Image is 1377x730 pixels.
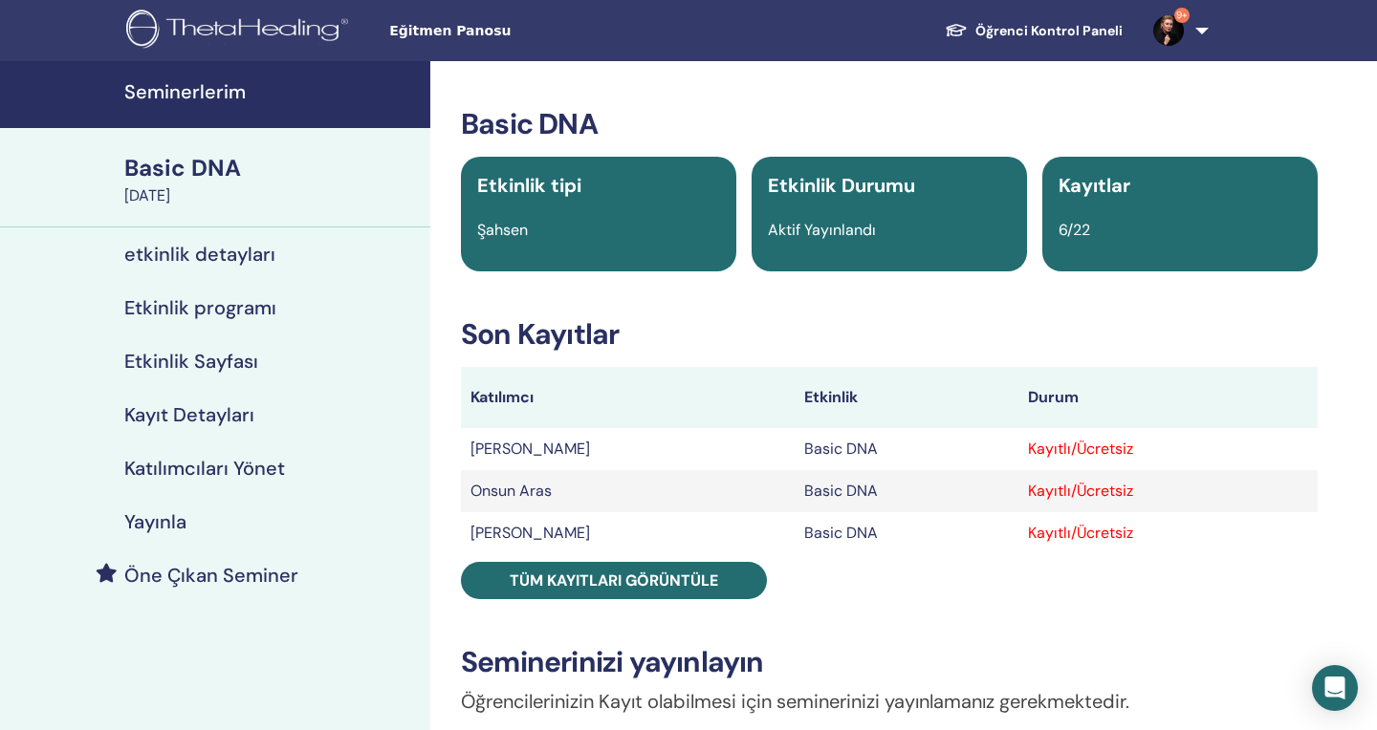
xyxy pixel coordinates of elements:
td: Onsun Aras [461,470,795,512]
h4: Öne Çıkan Seminer [124,564,298,587]
h4: Kayıt Detayları [124,403,254,426]
span: Aktif Yayınlandı [768,220,876,240]
img: default.jpg [1153,15,1184,46]
h4: Yayınla [124,510,186,533]
span: Tüm kayıtları görüntüle [510,570,718,590]
h4: etkinlik detayları [124,243,275,266]
span: 6/22 [1059,220,1090,240]
th: Durum [1018,367,1318,428]
a: Öğrenci Kontrol Paneli [929,13,1138,49]
span: Etkinlik tipi [477,173,581,198]
td: Basic DNA [795,470,1018,512]
th: Etkinlik [795,367,1018,428]
td: [PERSON_NAME] [461,428,795,470]
span: Etkinlik Durumu [768,173,915,198]
p: Öğrencilerinizin Kayıt olabilmesi için seminerinizi yayınlamanız gerekmektedir. [461,687,1318,716]
span: Kayıtlar [1059,173,1130,198]
h3: Son Kayıtlar [461,317,1318,352]
td: Basic DNA [795,512,1018,554]
h4: Seminerlerim [124,80,419,103]
img: logo.png [126,10,355,53]
div: Kayıtlı/Ücretsiz [1028,522,1308,545]
span: Şahsen [477,220,528,240]
div: Basic DNA [124,152,419,184]
h3: Basic DNA [461,107,1318,141]
h4: Etkinlik Sayfası [124,350,258,373]
th: Katılımcı [461,367,795,428]
td: [PERSON_NAME] [461,512,795,554]
img: graduation-cap-white.svg [945,22,968,38]
span: 9+ [1174,8,1190,23]
h4: Katılımcıları Yönet [124,457,285,480]
a: Tüm kayıtları görüntüle [461,562,767,599]
td: Basic DNA [795,428,1018,470]
h3: Seminerinizi yayınlayın [461,645,1318,679]
div: Kayıtlı/Ücretsiz [1028,438,1308,461]
span: Eğitmen Panosu [389,21,676,41]
div: Kayıtlı/Ücretsiz [1028,480,1308,503]
a: Basic DNA[DATE] [113,152,430,207]
div: Open Intercom Messenger [1312,665,1358,711]
div: [DATE] [124,184,419,207]
h4: Etkinlik programı [124,296,276,319]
